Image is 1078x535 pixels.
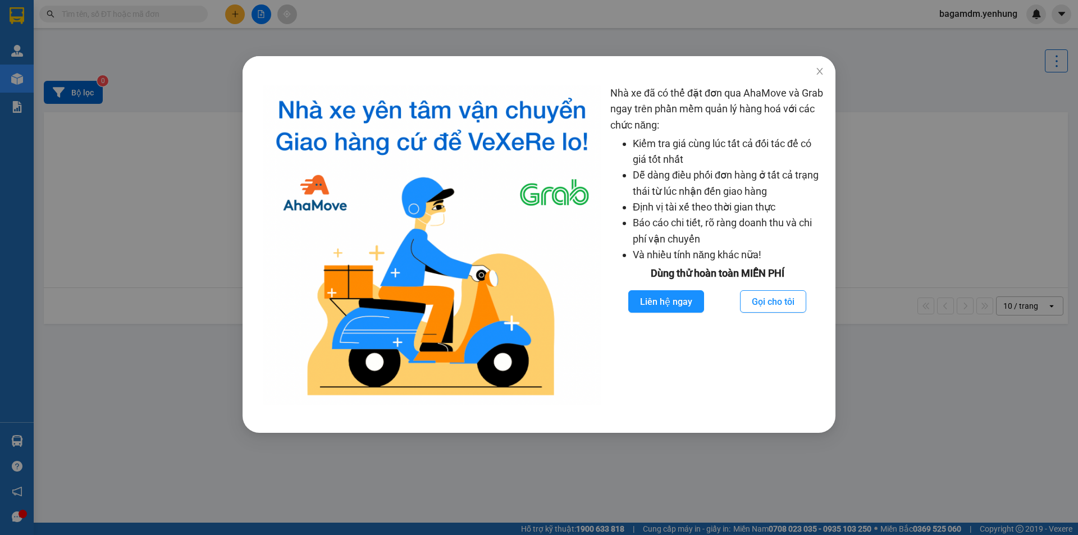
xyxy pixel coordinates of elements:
li: Báo cáo chi tiết, rõ ràng doanh thu và chi phí vận chuyển [633,215,824,247]
button: Gọi cho tôi [740,290,806,313]
span: Gọi cho tôi [752,295,794,309]
div: Dùng thử hoàn toàn MIỄN PHÍ [610,266,824,281]
img: logo [263,85,601,405]
button: Liên hệ ngay [628,290,704,313]
div: Nhà xe đã có thể đặt đơn qua AhaMove và Grab ngay trên phần mềm quản lý hàng hoá với các chức năng: [610,85,824,405]
li: Và nhiều tính năng khác nữa! [633,247,824,263]
span: Liên hệ ngay [640,295,692,309]
button: Close [804,56,835,88]
li: Kiểm tra giá cùng lúc tất cả đối tác để có giá tốt nhất [633,136,824,168]
span: close [815,67,824,76]
li: Dễ dàng điều phối đơn hàng ở tất cả trạng thái từ lúc nhận đến giao hàng [633,167,824,199]
li: Định vị tài xế theo thời gian thực [633,199,824,215]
